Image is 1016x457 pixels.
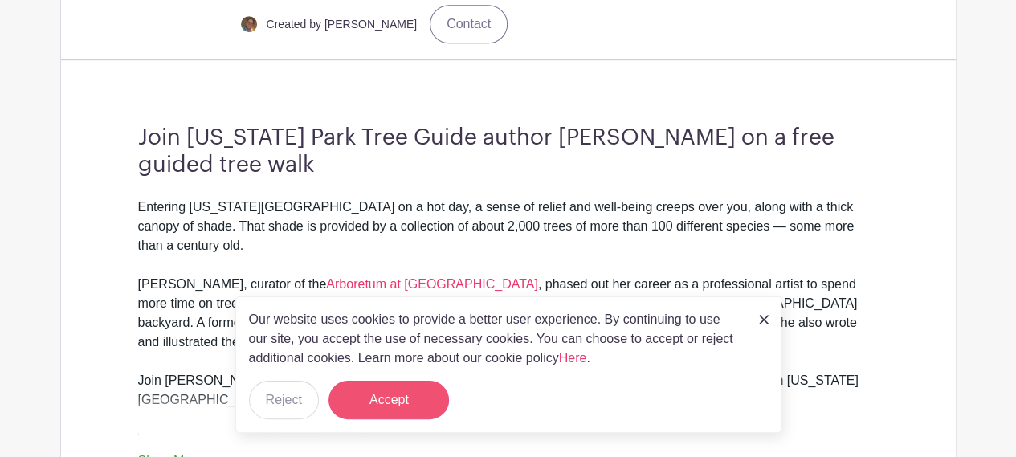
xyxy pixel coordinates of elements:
button: Reject [249,381,319,419]
a: Here [559,351,587,365]
p: Our website uses cookies to provide a better user experience. By continuing to use our site, you ... [249,310,742,368]
a: Arboretum at [GEOGRAPHIC_DATA] [326,277,537,291]
button: Accept [328,381,449,419]
small: Created by [PERSON_NAME] [267,18,418,31]
a: Contact [430,5,508,43]
img: close_button-5f87c8562297e5c2d7936805f587ecaba9071eb48480494691a3f1689db116b3.svg [759,315,769,324]
h3: Join [US_STATE] Park Tree Guide author [PERSON_NAME] on a free guided tree walk [138,124,879,178]
img: lee%20hopkins.JPG [241,16,257,32]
